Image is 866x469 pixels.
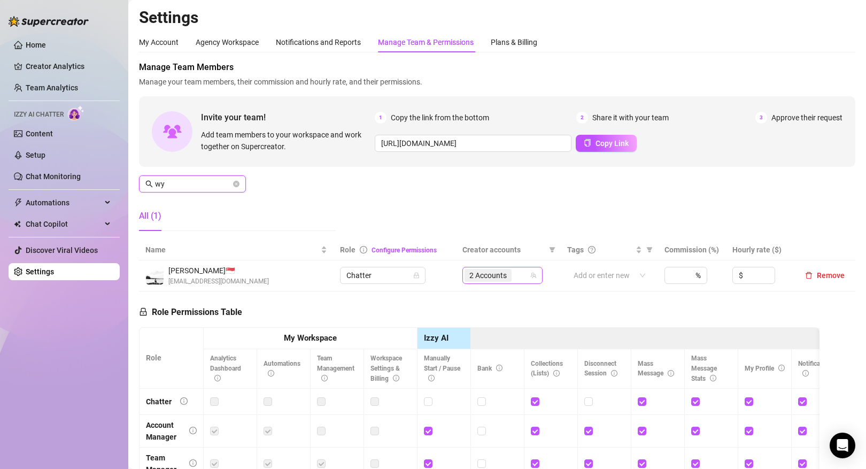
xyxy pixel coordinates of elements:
[588,246,596,253] span: question-circle
[346,267,419,283] span: Chatter
[233,181,239,187] button: close-circle
[584,360,617,378] span: Disconnect Session
[691,355,717,382] span: Mass Message Stats
[284,333,337,343] strong: My Workspace
[424,333,449,343] strong: Izzy AI
[201,111,375,124] span: Invite your team!
[145,180,153,188] span: search
[145,244,319,256] span: Name
[155,178,231,190] input: Search members
[14,110,64,120] span: Izzy AI Chatter
[496,365,502,371] span: info-circle
[378,36,474,48] div: Manage Team & Permissions
[210,355,241,382] span: Analytics Dashboard
[393,375,399,381] span: info-circle
[139,76,855,88] span: Manage your team members, their commission and hourly rate, and their permissions.
[139,306,242,319] h5: Role Permissions Table
[817,271,845,280] span: Remove
[26,216,102,233] span: Chat Copilot
[413,272,420,279] span: lock
[658,240,726,260] th: Commission (%)
[726,240,794,260] th: Hourly rate ($)
[146,267,164,285] img: Wyne
[465,269,512,282] span: 2 Accounts
[14,220,21,228] img: Chat Copilot
[745,365,785,372] span: My Profile
[189,459,197,467] span: info-circle
[638,360,674,378] span: Mass Message
[375,112,386,124] span: 1
[576,112,588,124] span: 2
[428,375,435,381] span: info-circle
[68,105,84,121] img: AI Chatter
[531,360,563,378] span: Collections (Lists)
[805,272,813,279] span: delete
[462,244,544,256] span: Creator accounts
[139,7,855,28] h2: Settings
[370,355,402,382] span: Workspace Settings & Billing
[139,61,855,74] span: Manage Team Members
[317,355,354,382] span: Team Management
[196,36,259,48] div: Agency Workspace
[180,397,188,405] span: info-circle
[140,328,204,389] th: Role
[802,370,809,376] span: info-circle
[26,129,53,138] a: Content
[146,419,181,443] div: Account Manager
[26,58,111,75] a: Creator Analytics
[360,246,367,253] span: info-circle
[139,307,148,316] span: lock
[611,370,617,376] span: info-circle
[391,112,489,124] span: Copy the link from the bottom
[778,365,785,371] span: info-circle
[264,360,300,378] span: Automations
[710,375,716,381] span: info-circle
[372,247,437,254] a: Configure Permissions
[26,41,46,49] a: Home
[592,112,669,124] span: Share it with your team
[798,360,834,378] span: Notifications
[9,16,89,27] img: logo-BBDzfeDw.svg
[644,242,655,258] span: filter
[26,267,54,276] a: Settings
[477,365,502,372] span: Bank
[189,427,197,434] span: info-circle
[214,375,221,381] span: info-circle
[168,276,269,287] span: [EMAIL_ADDRESS][DOMAIN_NAME]
[14,198,22,207] span: thunderbolt
[755,112,767,124] span: 3
[584,139,591,147] span: copy
[801,269,849,282] button: Remove
[276,36,361,48] div: Notifications and Reports
[201,129,370,152] span: Add team members to your workspace and work together on Supercreator.
[668,370,674,376] span: info-circle
[491,36,537,48] div: Plans & Billing
[321,375,328,381] span: info-circle
[26,194,102,211] span: Automations
[830,433,855,458] div: Open Intercom Messenger
[646,247,653,253] span: filter
[168,265,269,276] span: [PERSON_NAME] 🇸🇬
[424,355,460,382] span: Manually Start / Pause
[26,151,45,159] a: Setup
[26,172,81,181] a: Chat Monitoring
[340,245,355,254] span: Role
[139,240,334,260] th: Name
[596,139,629,148] span: Copy Link
[469,270,507,281] span: 2 Accounts
[139,210,161,222] div: All (1)
[553,370,560,376] span: info-circle
[549,247,555,253] span: filter
[26,246,98,255] a: Discover Viral Videos
[146,396,172,408] div: Chatter
[26,83,78,92] a: Team Analytics
[530,272,537,279] span: team
[139,36,179,48] div: My Account
[547,242,558,258] span: filter
[567,244,584,256] span: Tags
[268,370,274,376] span: info-circle
[576,135,637,152] button: Copy Link
[771,112,842,124] span: Approve their request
